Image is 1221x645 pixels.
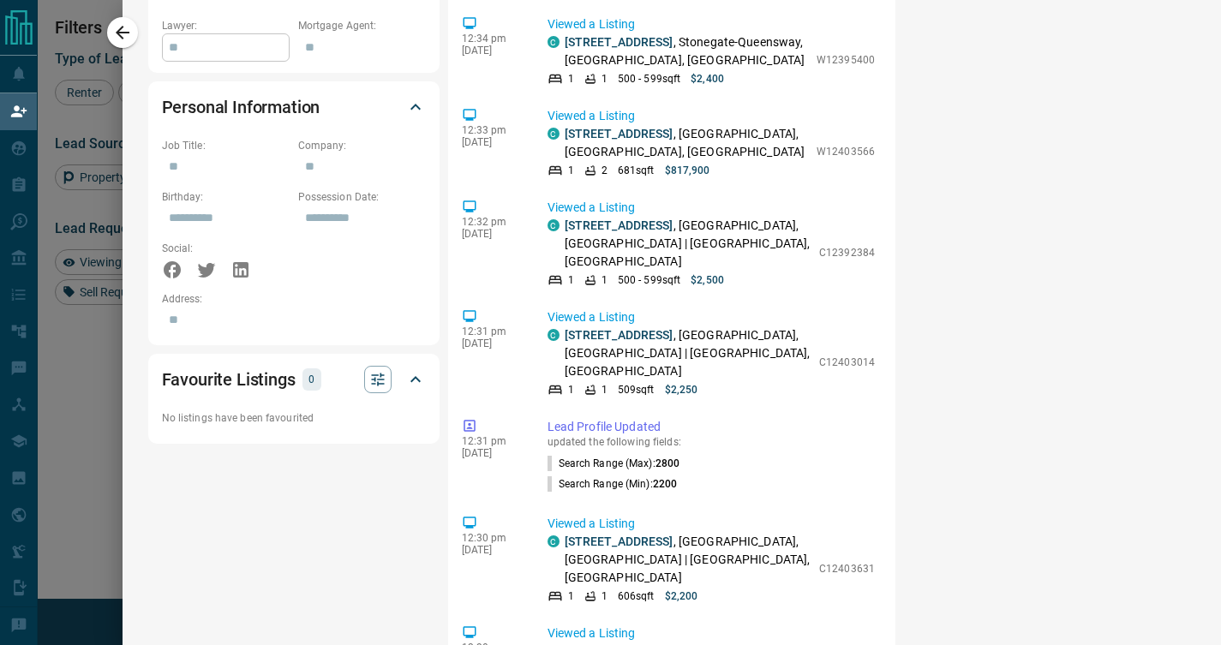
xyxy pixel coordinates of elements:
[298,189,426,205] p: Possession Date:
[602,382,608,397] p: 1
[548,36,560,48] div: condos.ca
[298,138,426,153] p: Company:
[162,241,290,256] p: Social:
[819,245,875,260] p: C12392384
[548,515,876,533] p: Viewed a Listing
[565,218,673,232] a: [STREET_ADDRESS]
[817,144,875,159] p: W12403566
[819,355,875,370] p: C12403014
[462,136,522,148] p: [DATE]
[462,337,522,349] p: [DATE]
[308,370,316,389] p: 0
[462,532,522,544] p: 12:30 pm
[565,35,673,49] a: [STREET_ADDRESS]
[565,127,673,140] a: [STREET_ADDRESS]
[548,624,876,642] p: Viewed a Listing
[653,478,677,490] span: 2200
[602,588,608,604] p: 1
[565,533,811,587] p: , [GEOGRAPHIC_DATA], [GEOGRAPHIC_DATA] | [GEOGRAPHIC_DATA], [GEOGRAPHIC_DATA]
[462,447,522,459] p: [DATE]
[548,418,876,436] p: Lead Profile Updated
[819,561,875,576] p: C12403631
[462,45,522,57] p: [DATE]
[618,382,655,397] p: 509 sqft
[565,328,673,342] a: [STREET_ADDRESS]
[618,71,680,87] p: 500 - 599 sqft
[665,382,698,397] p: $2,250
[462,124,522,136] p: 12:33 pm
[162,410,426,426] p: No listings have been favourited
[548,107,876,125] p: Viewed a Listing
[162,18,290,33] p: Lawyer:
[655,457,679,469] span: 2800
[162,189,290,205] p: Birthday:
[548,456,680,471] p: Search Range (Max) :
[548,535,560,547] div: condos.ca
[462,216,522,228] p: 12:32 pm
[565,33,808,69] p: , Stonegate-Queensway, [GEOGRAPHIC_DATA], [GEOGRAPHIC_DATA]
[568,588,574,604] p: 1
[462,228,522,240] p: [DATE]
[665,588,698,604] p: $2,200
[618,163,655,178] p: 681 sqft
[568,382,574,397] p: 1
[462,33,522,45] p: 12:34 pm
[565,326,811,380] p: , [GEOGRAPHIC_DATA], [GEOGRAPHIC_DATA] | [GEOGRAPHIC_DATA], [GEOGRAPHIC_DATA]
[162,93,320,121] h2: Personal Information
[548,476,678,492] p: Search Range (Min) :
[565,125,808,161] p: , [GEOGRAPHIC_DATA], [GEOGRAPHIC_DATA], [GEOGRAPHIC_DATA]
[665,163,710,178] p: $817,900
[548,308,876,326] p: Viewed a Listing
[548,15,876,33] p: Viewed a Listing
[162,359,426,400] div: Favourite Listings0
[691,272,724,288] p: $2,500
[568,71,574,87] p: 1
[618,588,655,604] p: 606 sqft
[162,138,290,153] p: Job Title:
[548,199,876,217] p: Viewed a Listing
[462,435,522,447] p: 12:31 pm
[602,71,608,87] p: 1
[565,217,811,271] p: , [GEOGRAPHIC_DATA], [GEOGRAPHIC_DATA] | [GEOGRAPHIC_DATA], [GEOGRAPHIC_DATA]
[602,272,608,288] p: 1
[602,163,608,178] p: 2
[162,366,296,393] h2: Favourite Listings
[548,128,560,140] div: condos.ca
[162,87,426,128] div: Personal Information
[568,163,574,178] p: 1
[691,71,724,87] p: $2,400
[548,436,876,448] p: updated the following fields:
[618,272,680,288] p: 500 - 599 sqft
[565,535,673,548] a: [STREET_ADDRESS]
[462,325,522,337] p: 12:31 pm
[298,18,426,33] p: Mortgage Agent:
[548,219,560,231] div: condos.ca
[162,291,426,307] p: Address:
[548,329,560,341] div: condos.ca
[462,544,522,556] p: [DATE]
[568,272,574,288] p: 1
[817,52,875,68] p: W12395400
